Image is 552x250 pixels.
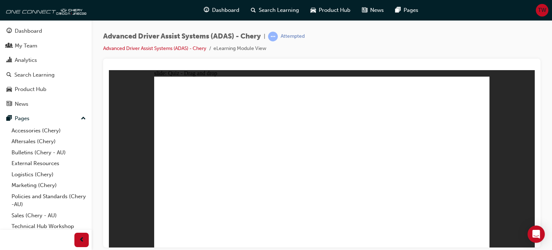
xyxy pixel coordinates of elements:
[9,158,89,169] a: External Resources
[15,114,29,123] div: Pages
[103,32,261,41] span: Advanced Driver Assist Systems (ADAS) - Chery
[14,71,55,79] div: Search Learning
[6,57,12,64] span: chart-icon
[6,28,12,35] span: guage-icon
[3,68,89,82] a: Search Learning
[536,4,548,17] button: TW
[9,169,89,180] a: Logistics (Chery)
[9,210,89,221] a: Sales (Chery - AU)
[319,6,350,14] span: Product Hub
[6,115,12,122] span: pages-icon
[3,112,89,125] button: Pages
[15,100,28,108] div: News
[15,42,37,50] div: My Team
[268,32,278,41] span: learningRecordVerb_ATTEMPT-icon
[404,6,418,14] span: Pages
[310,6,316,15] span: car-icon
[9,125,89,136] a: Accessories (Chery)
[528,226,545,243] div: Open Intercom Messenger
[9,191,89,210] a: Policies and Standards (Chery -AU)
[3,23,89,112] button: DashboardMy TeamAnalyticsSearch LearningProduct HubNews
[3,97,89,111] a: News
[3,24,89,38] a: Dashboard
[198,3,245,18] a: guage-iconDashboard
[79,236,84,245] span: prev-icon
[538,6,546,14] span: TW
[281,33,305,40] div: Attempted
[3,83,89,96] a: Product Hub
[305,3,356,18] a: car-iconProduct Hub
[15,27,42,35] div: Dashboard
[212,6,239,14] span: Dashboard
[103,45,206,51] a: Advanced Driver Assist Systems (ADAS) - Chery
[6,43,12,49] span: people-icon
[251,6,256,15] span: search-icon
[81,114,86,123] span: up-icon
[362,6,367,15] span: news-icon
[9,136,89,147] a: Aftersales (Chery)
[395,6,401,15] span: pages-icon
[370,6,384,14] span: News
[6,72,11,78] span: search-icon
[15,85,46,94] div: Product Hub
[3,54,89,67] a: Analytics
[9,147,89,158] a: Bulletins (Chery - AU)
[4,3,86,17] img: oneconnect
[245,3,305,18] a: search-iconSearch Learning
[9,221,89,240] a: Technical Hub Workshop information
[204,6,209,15] span: guage-icon
[9,180,89,191] a: Marketing (Chery)
[6,86,12,93] span: car-icon
[6,101,12,108] span: news-icon
[213,45,266,53] li: eLearning Module View
[15,56,37,64] div: Analytics
[264,32,265,41] span: |
[259,6,299,14] span: Search Learning
[356,3,390,18] a: news-iconNews
[390,3,424,18] a: pages-iconPages
[3,39,89,53] a: My Team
